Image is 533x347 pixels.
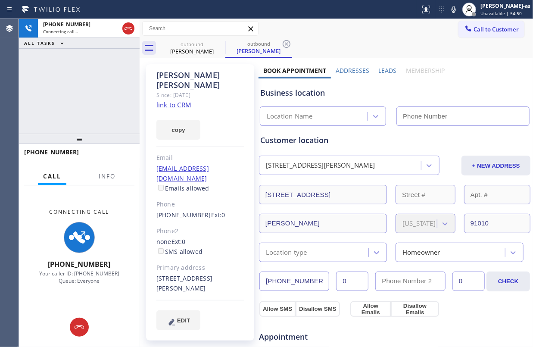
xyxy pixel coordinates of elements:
span: Appointment [259,331,348,343]
label: Emails allowed [156,184,209,192]
input: City [259,214,387,233]
span: [PHONE_NUMBER] [43,21,90,28]
span: Connecting call… [43,28,78,34]
div: Phone2 [156,226,244,236]
label: Book Appointment [263,66,327,75]
input: Phone Number 2 [375,272,445,291]
button: CHECK [486,272,530,291]
div: Location Name [267,112,313,122]
input: Address [259,185,387,204]
div: [PERSON_NAME]-as [480,2,530,9]
div: Location type [266,247,307,257]
input: Street # [396,185,455,204]
span: Call to Customer [474,25,519,33]
label: SMS allowed [156,247,203,256]
button: Allow SMS [259,301,296,317]
input: Apt. # [464,185,531,204]
input: Phone Number [396,106,530,126]
input: SMS allowed [158,248,164,254]
span: Ext: 0 [211,211,225,219]
div: Primary address [156,263,244,273]
button: Hang up [70,318,89,337]
button: + NEW ADDRESS [461,156,530,175]
button: Mute [448,3,460,16]
input: Search [143,22,258,35]
span: [PHONE_NUMBER] [24,148,79,156]
button: Allow Emails [350,301,391,317]
button: copy [156,120,200,140]
div: [STREET_ADDRESS][PERSON_NAME] [156,274,244,294]
div: Hector Jimeniz [226,38,291,57]
span: Your caller ID: [PHONE_NUMBER] Queue: Everyone [39,270,119,284]
div: Since: [DATE] [156,90,244,100]
span: EDIT [177,317,190,324]
button: Hang up [122,22,134,34]
div: [PERSON_NAME] [PERSON_NAME] [156,70,244,90]
input: ZIP [464,214,531,233]
span: Ext: 0 [171,238,186,246]
div: Homeowner [402,247,440,257]
div: [PERSON_NAME] [226,47,291,55]
span: ALL TASKS [24,40,55,46]
div: Phone [156,200,244,209]
button: Disallow Emails [391,301,439,317]
span: [PHONE_NUMBER] [48,259,111,269]
label: Membership [406,66,445,75]
input: Phone Number [259,272,329,291]
input: Emails allowed [158,185,164,191]
div: Customer location [260,134,529,146]
a: [EMAIL_ADDRESS][DOMAIN_NAME] [156,164,209,182]
button: ALL TASKS [19,38,72,48]
input: Ext. 2 [452,272,485,291]
span: Info [99,172,115,180]
button: Call to Customer [458,21,524,38]
label: Addresses [336,66,369,75]
button: Disallow SMS [296,301,340,317]
span: Call [43,172,61,180]
div: outbound [226,41,291,47]
div: [STREET_ADDRESS][PERSON_NAME] [266,161,375,171]
div: none [156,237,244,257]
button: Call [38,168,66,185]
a: [PHONE_NUMBER] [156,211,211,219]
span: Connecting Call [50,208,109,216]
button: Info [94,168,121,185]
div: Hector Jimeniz [159,38,224,58]
div: Business location [260,87,529,99]
div: Email [156,153,244,163]
button: EDIT [156,310,200,330]
span: Unavailable | 54:50 [480,10,522,16]
a: link to CRM [156,100,191,109]
div: [PERSON_NAME] [159,47,224,55]
div: outbound [159,41,224,47]
input: Ext. [336,272,368,291]
label: Leads [379,66,397,75]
